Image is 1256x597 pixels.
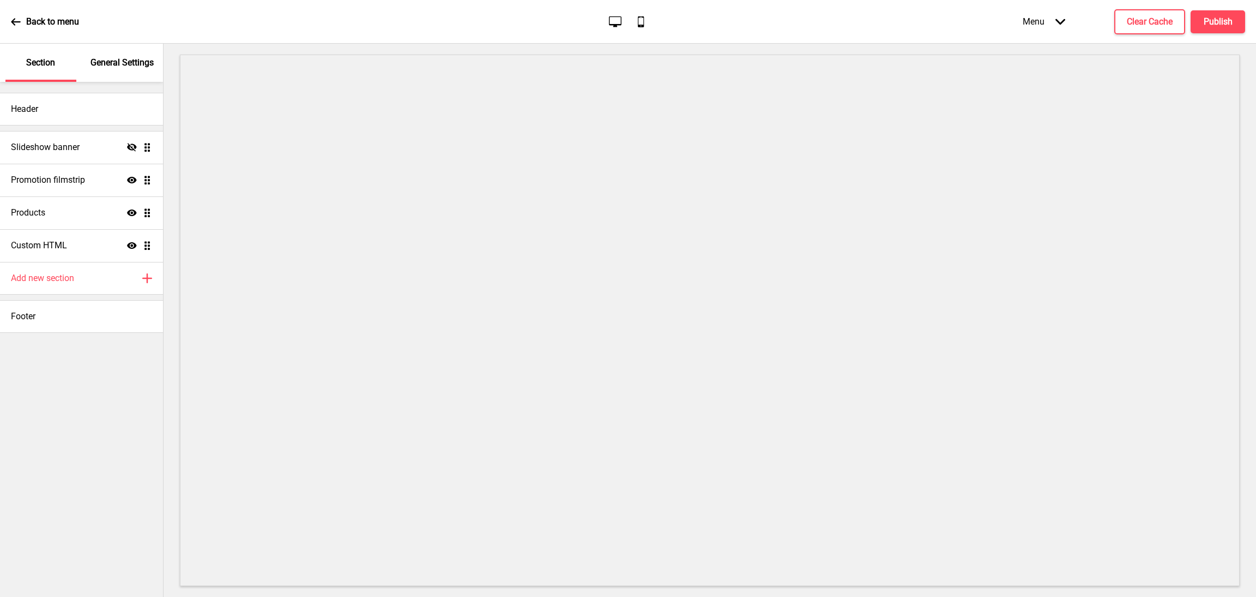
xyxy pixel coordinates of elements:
p: Section [26,57,55,69]
h4: Products [11,207,45,219]
h4: Slideshow banner [11,141,80,153]
h4: Header [11,103,38,115]
p: Back to menu [26,16,79,28]
button: Clear Cache [1114,9,1185,34]
h4: Promotion filmstrip [11,174,85,186]
h4: Add new section [11,272,74,284]
div: Menu [1012,5,1076,38]
h4: Clear Cache [1127,16,1173,28]
button: Publish [1191,10,1245,33]
h4: Publish [1204,16,1233,28]
p: General Settings [90,57,154,69]
a: Back to menu [11,7,79,37]
h4: Custom HTML [11,240,67,252]
h4: Footer [11,311,35,323]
